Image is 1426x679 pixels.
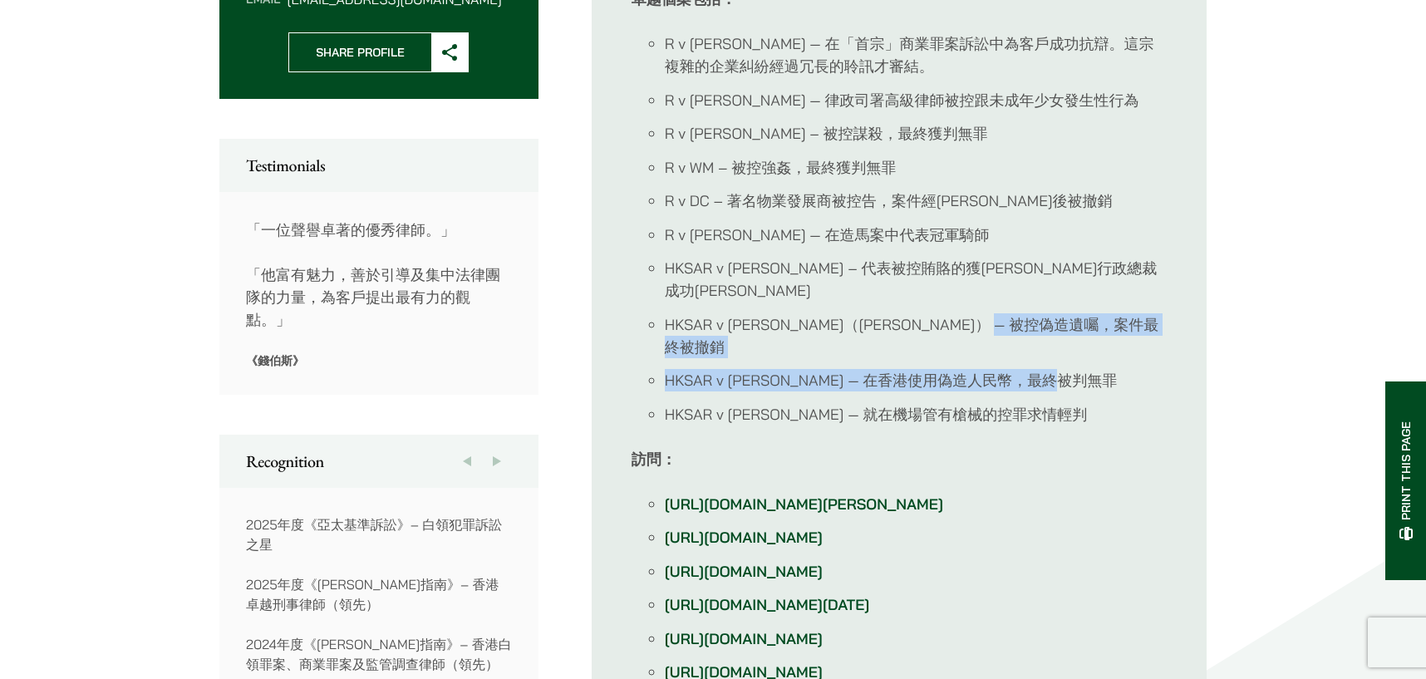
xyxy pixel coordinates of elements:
a: [URL][DOMAIN_NAME] [665,629,823,648]
li: R v WM – 被控強姦，最終獲判無罪 [665,156,1167,179]
button: Share Profile [288,32,469,72]
a: [URL][DOMAIN_NAME] [665,528,823,547]
button: Next [482,435,512,488]
li: R v DC – 著名物業發展商被控告，案件經[PERSON_NAME]後被撤銷 [665,189,1167,212]
li: R v [PERSON_NAME] — 在「首宗」商業罪案訴訟中為客戶成功抗辯。這宗複雜的企業糾紛經過冗長的聆訊才審結。 [665,32,1167,77]
li: HKSAR v [PERSON_NAME] — 就在機場管有槍械的控罪求情輕判 [665,403,1167,426]
li: HKSAR v [PERSON_NAME] – 代表被控賄賂的獲[PERSON_NAME]行政總裁成功[PERSON_NAME] [665,257,1167,302]
li: HKSAR v [PERSON_NAME] — 在香港使用偽造人民幣，最終被判無罪 [665,369,1167,391]
li: R v [PERSON_NAME] — 律政司署高級律師被控跟未成年少女發生性行為 [665,89,1167,111]
button: Previous [452,435,482,488]
li: R v [PERSON_NAME] — 在造馬案中代表冠軍騎師 [665,224,1167,246]
p: 《錢伯斯》 [246,353,512,368]
a: [URL][DOMAIN_NAME][DATE] [665,595,870,614]
h2: Testimonials [246,155,512,175]
strong: 訪問： [632,450,676,469]
h2: Recognition [246,451,512,471]
li: HKSAR v [PERSON_NAME]（[PERSON_NAME]） — 被控偽造遺囑，案件最終被撤銷 [665,313,1167,358]
p: 「一位聲譽卓著的優秀律師。」 [246,219,512,241]
p: 2025年度《亞太基準訴訟》– 白領犯罪訴訟之星 [246,514,512,554]
span: Share Profile [289,33,431,71]
p: 2025年度《[PERSON_NAME]指南》– 香港卓越刑事律師（領先） [246,574,512,614]
a: [URL][DOMAIN_NAME][PERSON_NAME] [665,494,943,514]
p: 「他富有魅力，善於引導及集中法律團隊的力量，為客戶提出最有力的觀點。」 [246,263,512,331]
a: [URL][DOMAIN_NAME] [665,562,823,581]
li: R v [PERSON_NAME] – 被控謀殺，最終獲判無罪 [665,122,1167,145]
p: 2024年度《[PERSON_NAME]指南》– 香港白領罪案、商業罪案及監管調查律師（領先） [246,634,512,674]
